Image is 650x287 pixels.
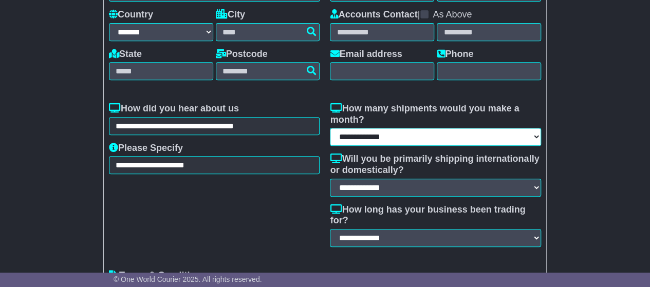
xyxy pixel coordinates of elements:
[330,204,541,226] label: How long has your business been trading for?
[109,49,142,60] label: State
[433,9,472,21] label: As Above
[109,143,183,154] label: Please Specify
[330,103,541,125] label: How many shipments would you make a month?
[330,154,541,176] label: Will you be primarily shipping internationally or domestically?
[109,9,153,21] label: Country
[330,49,402,60] label: Email address
[114,275,262,283] span: © One World Courier 2025. All rights reserved.
[109,270,207,281] label: Terms & Conditions
[330,9,541,23] div: |
[437,49,473,60] label: Phone
[216,49,268,60] label: Postcode
[109,103,239,114] label: How did you hear about us
[330,9,417,21] label: Accounts Contact
[216,9,245,21] label: City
